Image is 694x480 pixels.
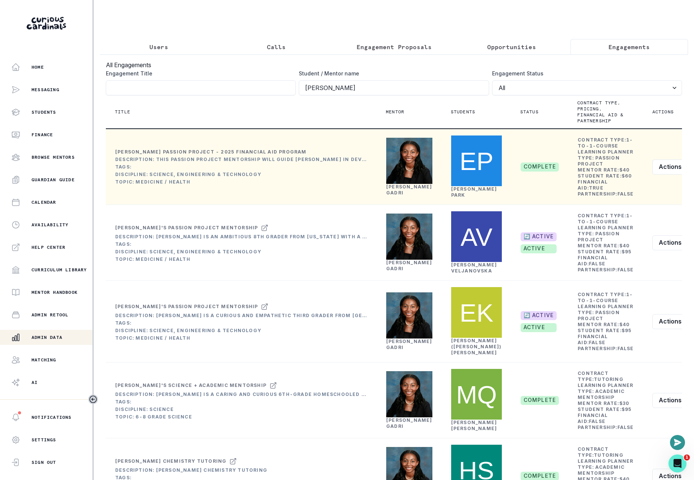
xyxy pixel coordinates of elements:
div: Tags: [115,399,367,405]
p: Guardian Guide [32,177,75,183]
p: Notifications [32,414,72,420]
p: Settings [32,437,56,443]
p: Browse Mentors [32,154,75,160]
b: $ 95 [622,249,632,254]
p: Contract type, pricing, financial aid & partnership [577,100,625,124]
img: Curious Cardinals Logo [27,17,66,30]
b: $ 95 [622,328,632,333]
a: [PERSON_NAME] Park [451,186,497,198]
div: Topic: Medicine / Health [115,256,367,262]
button: Open or close messaging widget [670,435,685,450]
p: Calendar [32,199,56,205]
b: false [589,340,605,345]
b: false [617,267,634,272]
b: 1-to-1-course [578,137,633,149]
p: Home [32,64,44,70]
div: [PERSON_NAME] Chemistry tutoring [115,458,226,464]
b: false [589,418,605,424]
div: [PERSON_NAME]'s Science + Academic Mentorship [115,382,266,388]
div: Tags: [115,164,367,170]
b: true [589,185,604,191]
b: false [617,424,634,430]
div: Discipline: Science, Engineering & Technology [115,172,367,178]
p: Admin Retool [32,312,68,318]
span: 🔄 ACTIVE [521,311,557,320]
p: Students [451,109,476,115]
p: Status [520,109,539,115]
a: [PERSON_NAME] Gadri [386,260,432,271]
span: active [521,244,557,253]
div: Topic: 6-8 Grade Science [115,414,367,420]
b: false [589,261,605,266]
div: Topic: Medicine / Health [115,335,367,341]
p: Help Center [32,244,65,250]
b: Academic Mentorship [578,388,625,400]
div: Discipline: Science, Engineering & Technology [115,328,367,334]
p: Engagement Proposals [357,42,432,51]
b: $ 40 [619,322,630,327]
p: Finance [32,132,53,138]
a: [PERSON_NAME] ([PERSON_NAME]) [PERSON_NAME] [451,338,502,355]
a: [PERSON_NAME] Gadri [386,417,432,429]
td: Contract Type: Learning Planner Type: Mentor Rate: Student Rate: Financial Aid: Partnership: [577,137,634,197]
p: Actions [652,109,674,115]
div: [PERSON_NAME]'s Passion Project Mentorship [115,304,258,310]
b: false [617,191,634,197]
a: [PERSON_NAME] Gadri [386,184,432,196]
label: Engagement Status [492,69,677,77]
p: Mentor [386,109,404,115]
h3: All Engagements [106,60,682,69]
p: AI [32,379,38,385]
td: Contract Type: Learning Planner Type: Mentor Rate: Student Rate: Financial Aid: Partnership: [577,370,634,431]
span: active [521,323,557,332]
td: Contract Type: Learning Planner Type: Mentor Rate: Student Rate: Financial Aid: Partnership: [577,212,634,273]
b: $ 30 [619,400,629,406]
b: Passion Project [578,155,620,167]
b: $ 40 [619,167,630,173]
div: Tags: [115,320,367,326]
div: Tags: [115,241,367,247]
b: tutoring [594,376,623,382]
span: complete [521,163,559,172]
b: false [617,346,634,351]
p: Curriculum Library [32,267,87,273]
b: $ 40 [619,243,630,248]
p: Calls [267,42,286,51]
div: [PERSON_NAME] Passion Project - 2025 Financial Aid Program [115,149,307,155]
b: $ 60 [622,173,632,179]
b: 1-to-1-course [578,292,633,303]
span: 🔄 ACTIVE [521,232,557,241]
p: Students [32,109,56,115]
a: [PERSON_NAME] Gadri [386,339,432,350]
button: Toggle sidebar [88,394,98,404]
div: [PERSON_NAME]'s Passion Project Mentorship [115,225,258,231]
div: Description: This Passion Project mentorship will guide [PERSON_NAME] in developing a research pa... [115,156,367,163]
p: Title [115,109,130,115]
p: Engagements [608,42,650,51]
b: $ 95 [622,406,632,412]
iframe: Intercom live chat [668,454,686,472]
p: Admin Data [32,334,62,340]
p: Mentor Handbook [32,289,78,295]
span: 1 [684,454,690,460]
div: Topic: Medicine / Health [115,179,367,185]
p: Sign Out [32,459,56,465]
p: Messaging [32,87,59,93]
div: Discipline: Science, Engineering & Technology [115,249,367,255]
label: Student / Mentor name [299,69,484,77]
div: Description: [PERSON_NAME] is a caring and curious 6th-grade homeschooled student from [GEOGRAPHI... [115,391,367,397]
b: Academic Mentorship [578,464,625,476]
label: Engagement Title [106,69,291,77]
div: Description: [PERSON_NAME] is an ambitious 8th grader from [US_STATE] with a strong passion for s... [115,234,367,240]
b: tutoring [594,452,623,458]
p: Availability [32,222,68,228]
a: [PERSON_NAME] Veljanovska [451,262,497,274]
div: Discipline: Science [115,406,367,412]
b: Passion Project [578,310,620,321]
div: Description: [PERSON_NAME] is a curious and empathetic third grader from [GEOGRAPHIC_DATA], [GEOG... [115,313,367,319]
a: [PERSON_NAME] [PERSON_NAME] [451,420,497,431]
span: complete [521,396,559,405]
td: Contract Type: Learning Planner Type: Mentor Rate: Student Rate: Financial Aid: Partnership: [577,291,634,352]
b: Passion Project [578,231,620,242]
b: 1-to-1-course [578,213,633,224]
